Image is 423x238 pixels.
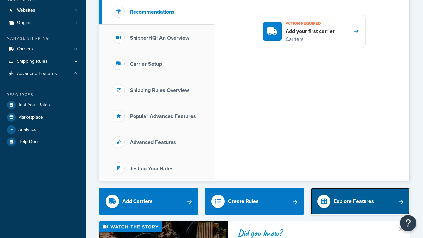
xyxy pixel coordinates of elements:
[286,35,335,44] p: Carriers
[5,124,81,136] a: Analytics
[5,111,81,123] a: Marketplace
[5,92,81,98] div: Resources
[75,8,77,13] span: 1
[238,228,400,238] div: Did you know?
[5,36,81,41] div: Manage Shipping
[18,127,36,133] span: Analytics
[130,139,176,145] h3: Advanced Features
[5,4,81,17] li: Websites
[74,46,77,52] span: 0
[75,20,77,26] span: 1
[5,68,81,80] li: Advanced Features
[17,46,33,52] span: Carriers
[17,20,32,26] span: Origins
[18,115,43,120] span: Marketplace
[130,9,174,15] h3: Recommendations
[334,197,374,206] div: Explore Features
[17,59,48,64] span: Shipping Rules
[5,4,81,17] a: Websites1
[130,61,162,67] h3: Carrier Setup
[228,197,259,206] div: Create Rules
[5,43,81,55] a: Carriers0
[18,139,40,145] span: Help Docs
[122,197,153,206] div: Add Carriers
[5,99,81,111] a: Test Your Rates
[205,188,304,215] a: Create Rules
[130,113,196,119] h3: Popular Advanced Features
[5,56,81,68] a: Shipping Rules
[400,215,416,231] button: Open Resource Center
[74,71,77,77] span: 0
[5,43,81,55] li: Carriers
[5,17,81,29] a: Origins1
[130,87,189,93] h3: Shipping Rules Overview
[130,166,173,172] h3: Testing Your Rates
[17,8,35,13] span: Websites
[311,188,410,215] a: Explore Features
[18,102,50,108] span: Test Your Rates
[130,35,189,41] h3: ShipperHQ: An Overview
[286,28,335,35] h4: Add your first carrier
[5,17,81,29] li: Origins
[99,188,198,215] a: Add Carriers
[286,19,335,28] h3: Action required
[5,68,81,80] a: Advanced Features0
[5,136,81,148] a: Help Docs
[17,71,57,77] span: Advanced Features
